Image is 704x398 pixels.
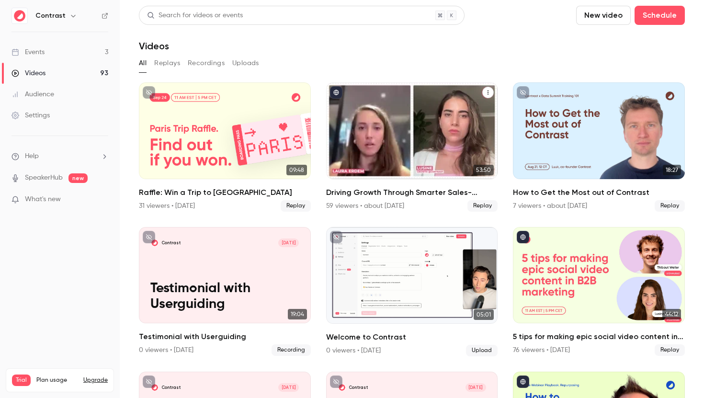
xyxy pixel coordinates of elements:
span: new [68,173,88,183]
button: New video [576,6,631,25]
span: 05:01 [474,309,494,320]
p: Testimonial with Userguiding [150,281,299,312]
div: Videos [11,68,45,78]
div: Settings [11,111,50,120]
div: 7 viewers • about [DATE] [513,201,587,211]
button: unpublished [330,231,342,243]
span: Trial [12,375,31,386]
span: Replay [467,200,498,212]
button: unpublished [143,375,155,388]
span: Recording [272,344,311,356]
span: 44:12 [662,309,681,319]
h2: Raffle: Win a Trip to [GEOGRAPHIC_DATA] [139,187,311,198]
span: [DATE] [278,383,299,392]
div: Events [11,47,45,57]
h2: How to Get the Most out of Contrast [513,187,685,198]
span: 19:04 [288,309,307,319]
div: Search for videos or events [147,11,243,21]
p: Contrast [349,385,368,390]
div: 0 viewers • [DATE] [139,345,193,355]
span: Replay [281,200,311,212]
span: What's new [25,194,61,205]
div: 31 viewers • [DATE] [139,201,195,211]
li: 5 tips for making epic social video content in B2B marketing [513,227,685,356]
button: unpublished [143,86,155,99]
span: Replay [655,344,685,356]
h2: Welcome to Contrast [326,331,498,343]
span: Help [25,151,39,161]
button: unpublished [143,231,155,243]
span: Upload [466,345,498,356]
button: Replays [154,56,180,71]
span: 18:27 [663,165,681,175]
li: Raffle: Win a Trip to Paris [139,82,311,212]
button: Schedule [635,6,685,25]
button: Upgrade [83,376,108,384]
a: 09:48Raffle: Win a Trip to [GEOGRAPHIC_DATA]31 viewers • [DATE]Replay [139,82,311,212]
img: Contrast [12,8,27,23]
a: SpeakerHub [25,173,63,183]
p: Contrast [162,240,181,246]
li: How to Get the Most out of Contrast [513,82,685,212]
li: Testimonial with Userguiding [139,227,311,356]
button: Recordings [188,56,225,71]
a: Testimonial with UserguidingContrast[DATE]Testimonial with Userguiding19:04Testimonial with Userg... [139,227,311,356]
li: help-dropdown-opener [11,151,108,161]
button: All [139,56,147,71]
div: 0 viewers • [DATE] [326,346,381,355]
h2: Testimonial with Userguiding [139,331,311,342]
span: 09:48 [286,165,307,175]
section: Videos [139,6,685,392]
a: 53:50Driving Growth Through Smarter Sales-Marketing Collaboration59 viewers • about [DATE]Replay [326,82,498,212]
p: Contrast [162,385,181,390]
button: published [330,86,342,99]
li: Welcome to Contrast [326,227,498,356]
span: Replay [655,200,685,212]
button: unpublished [330,375,342,388]
li: Driving Growth Through Smarter Sales-Marketing Collaboration [326,82,498,212]
button: Uploads [232,56,259,71]
button: published [517,375,529,388]
h6: Contrast [35,11,66,21]
span: [DATE] [466,383,487,392]
div: 59 viewers • about [DATE] [326,201,404,211]
span: Plan usage [36,376,78,384]
a: 44:125 tips for making epic social video content in B2B marketing76 viewers • [DATE]Replay [513,227,685,356]
button: unpublished [517,86,529,99]
a: 18:27How to Get the Most out of Contrast7 viewers • about [DATE]Replay [513,82,685,212]
h2: 5 tips for making epic social video content in B2B marketing [513,331,685,342]
span: 53:50 [473,165,494,175]
div: 76 viewers • [DATE] [513,345,570,355]
h1: Videos [139,40,169,52]
a: 05:01Welcome to Contrast0 viewers • [DATE]Upload [326,227,498,356]
span: [DATE] [278,239,299,247]
div: Audience [11,90,54,99]
h2: Driving Growth Through Smarter Sales-Marketing Collaboration [326,187,498,198]
button: published [517,231,529,243]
